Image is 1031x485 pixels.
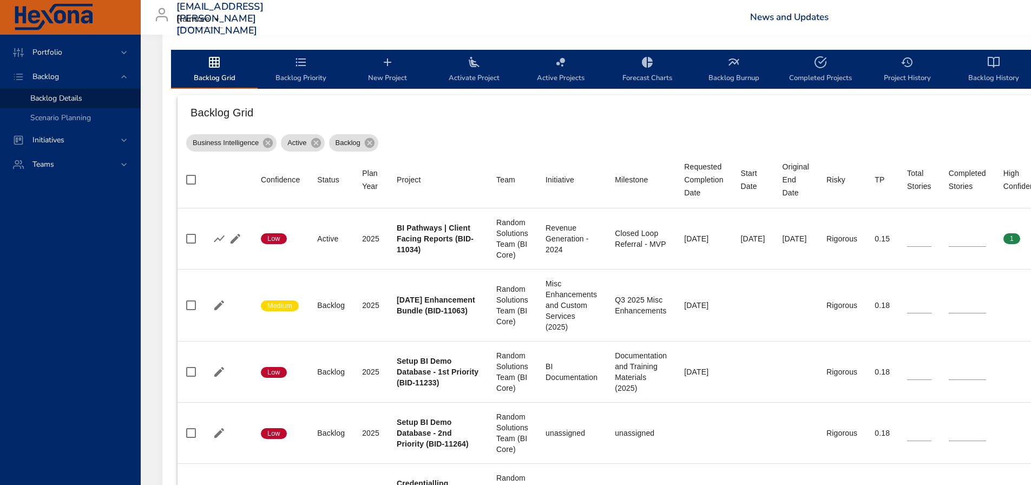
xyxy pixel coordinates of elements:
[176,11,223,28] div: Raintree
[615,428,667,438] div: unassigned
[741,167,765,193] div: Sort
[546,361,597,383] div: BI Documentation
[615,350,667,394] div: Documentation and Training Materials (2025)
[30,113,91,123] span: Scenario Planning
[957,56,1030,84] span: Backlog History
[546,222,597,255] div: Revenue Generation - 2024
[496,284,528,327] div: Random Solutions Team (BI Core)
[317,173,339,186] div: Sort
[546,173,574,186] div: Initiative
[496,350,528,394] div: Random Solutions Team (BI Core)
[317,366,345,377] div: Backlog
[615,173,667,186] span: Milestone
[13,4,94,31] img: Hexona
[684,160,723,199] div: Requested Completion Date
[317,428,345,438] div: Backlog
[826,173,845,186] div: Risky
[783,160,809,199] div: Original End Date
[826,366,857,377] div: Rigorous
[741,233,765,244] div: [DATE]
[261,173,300,186] div: Confidence
[317,300,345,311] div: Backlog
[875,366,890,377] div: 0.18
[875,173,884,186] div: TP
[546,173,597,186] span: Initiative
[211,297,227,313] button: Edit Project Details
[397,173,421,186] div: Project
[186,134,277,152] div: Business Intelligence
[875,428,890,438] div: 0.18
[610,56,684,84] span: Forecast Charts
[261,301,299,311] span: Medium
[362,167,379,193] div: Sort
[351,56,424,84] span: New Project
[281,137,313,148] span: Active
[24,71,68,82] span: Backlog
[826,300,857,311] div: Rigorous
[176,1,264,36] h3: [EMAIL_ADDRESS][PERSON_NAME][DOMAIN_NAME]
[211,231,227,247] button: Show Burnup
[317,233,345,244] div: Active
[264,56,338,84] span: Backlog Priority
[750,11,829,23] a: News and Updates
[30,93,82,103] span: Backlog Details
[546,278,597,332] div: Misc Enhancements and Custom Services (2025)
[437,56,511,84] span: Activate Project
[362,167,379,193] div: Plan Year
[317,173,339,186] div: Status
[546,428,597,438] div: unassigned
[362,233,379,244] div: 2025
[741,167,765,193] div: Start Date
[24,47,71,57] span: Portfolio
[826,233,857,244] div: Rigorous
[496,217,528,260] div: Random Solutions Team (BI Core)
[186,137,265,148] span: Business Intelligence
[178,56,251,84] span: Backlog Grid
[684,160,723,199] div: Sort
[875,233,890,244] div: 0.15
[496,173,515,186] div: Team
[949,167,986,193] div: Sort
[875,173,884,186] div: Sort
[496,411,528,455] div: Random Solutions Team (BI Core)
[329,134,378,152] div: Backlog
[362,366,379,377] div: 2025
[875,300,890,311] div: 0.18
[546,173,574,186] div: Sort
[907,167,931,193] div: Total Stories
[211,425,227,441] button: Edit Project Details
[397,357,478,387] b: Setup BI Demo Database - 1st Priority (BID-11233)
[397,418,469,448] b: Setup BI Demo Database - 2nd Priority (BID-11264)
[397,173,421,186] div: Sort
[227,231,244,247] button: Edit Project Details
[615,173,648,186] div: Milestone
[615,294,667,316] div: Q3 2025 Misc Enhancements
[261,429,287,438] span: Low
[684,233,723,244] div: [DATE]
[24,159,63,169] span: Teams
[496,173,515,186] div: Sort
[783,160,809,199] div: Sort
[875,173,890,186] span: TP
[317,173,345,186] span: Status
[261,173,300,186] div: Sort
[684,366,723,377] div: [DATE]
[397,224,474,254] b: BI Pathways | Client Facing Reports (BID-11034)
[24,135,73,145] span: Initiatives
[615,228,667,250] div: Closed Loop Referral - MVP
[826,173,845,186] div: Sort
[949,167,986,193] span: Completed Stories
[826,173,857,186] span: Risky
[362,428,379,438] div: 2025
[615,173,648,186] div: Sort
[261,368,287,377] span: Low
[684,300,723,311] div: [DATE]
[397,296,475,315] b: [DATE] Enhancement Bundle (BID-11063)
[1003,234,1020,244] span: 1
